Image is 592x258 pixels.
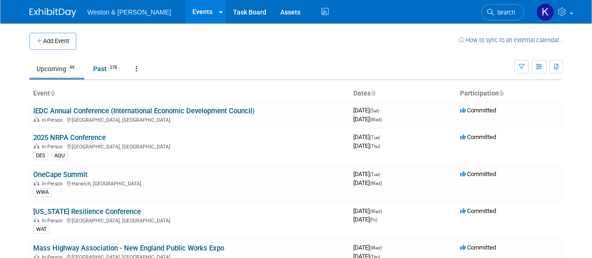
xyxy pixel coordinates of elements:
div: DES [33,152,48,160]
img: In-Person Event [34,218,39,222]
span: [DATE] [353,244,385,251]
img: In-Person Event [34,181,39,185]
span: (Fri) [370,217,377,222]
th: Dates [350,86,456,102]
span: [DATE] [353,216,377,223]
span: Committed [460,107,496,114]
a: Sort by Participation Type [499,89,504,97]
a: How to sync to an external calendar... [459,37,563,44]
span: Weston & [PERSON_NAME] [88,8,171,16]
a: Upcoming69 [29,60,84,78]
div: [GEOGRAPHIC_DATA], [GEOGRAPHIC_DATA] [33,216,346,224]
span: 278 [107,64,120,71]
a: [US_STATE] Resilience Conference [33,207,141,216]
img: In-Person Event [34,117,39,122]
div: [GEOGRAPHIC_DATA], [GEOGRAPHIC_DATA] [33,116,346,123]
span: Committed [460,170,496,177]
span: - [380,107,382,114]
a: 2025 NRPA Conference [33,133,106,142]
span: In-Person [42,117,66,123]
span: [DATE] [353,133,383,140]
span: - [381,170,383,177]
th: Event [29,86,350,102]
span: In-Person [42,181,66,187]
img: ExhibitDay [29,8,76,17]
span: [DATE] [353,170,383,177]
div: AQU [51,152,67,160]
a: IEDC Annual Conference (International Economic Development Council) [33,107,255,115]
span: (Wed) [370,209,382,214]
span: 69 [67,64,77,71]
span: [DATE] [353,116,382,123]
span: (Sat) [370,108,379,113]
span: (Wed) [370,181,382,186]
a: Sort by Event Name [50,89,55,97]
div: [GEOGRAPHIC_DATA], [GEOGRAPHIC_DATA] [33,142,346,150]
img: In-Person Event [34,144,39,148]
span: - [383,207,385,214]
span: Committed [460,207,496,214]
span: Search [494,9,515,16]
span: - [383,244,385,251]
span: (Thu) [370,144,380,149]
a: OneCape Summit [33,170,88,179]
a: Sort by Start Date [371,89,375,97]
span: (Wed) [370,245,382,251]
span: [DATE] [353,142,380,149]
div: WWA [33,188,51,197]
th: Participation [456,86,563,102]
div: Harwich, [GEOGRAPHIC_DATA] [33,179,346,187]
span: Committed [460,133,496,140]
button: Add Event [29,33,76,50]
a: Mass Highway Association - New England Public Works Expo [33,244,224,252]
span: (Tue) [370,135,380,140]
img: Kimberly Plourde [536,3,554,21]
span: (Wed) [370,117,382,122]
span: Committed [460,244,496,251]
span: In-Person [42,218,66,224]
div: WAT [33,225,50,234]
span: [DATE] [353,107,382,114]
span: In-Person [42,144,66,150]
span: [DATE] [353,179,382,186]
span: - [381,133,383,140]
a: Past278 [86,60,127,78]
a: Search [481,4,524,21]
span: [DATE] [353,207,385,214]
span: (Tue) [370,172,380,177]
